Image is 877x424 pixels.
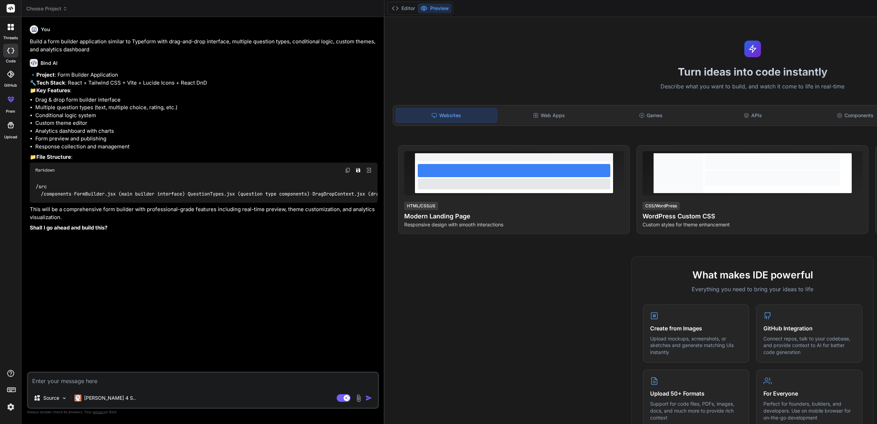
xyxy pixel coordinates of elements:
[185,191,188,197] span: -
[643,285,862,293] p: Everything you need to bring your ideas to life
[35,104,378,112] li: Multiple question types (text, multiple choice, rating, etc.)
[3,35,18,41] label: threads
[35,96,378,104] li: Drag & drop form builder interface
[35,112,378,120] li: Conditional logic system
[36,71,55,78] strong: Project
[389,3,418,13] button: Editor
[35,135,378,143] li: Form preview and publishing
[310,191,312,197] span: -
[36,154,71,160] strong: File Structure
[4,83,17,88] label: GitHub
[353,165,363,175] button: Save file
[36,87,70,94] strong: Key Features
[6,58,16,64] label: code
[650,400,742,421] p: Support for code files, PDFs, images, docs, and much more to provide rich context
[35,119,378,127] li: Custom theme editor
[498,108,599,123] div: Web Apps
[345,167,351,173] img: copy
[61,395,67,401] img: Pick Models
[404,202,438,210] div: HTML/CSS/JS
[93,410,105,414] span: privacy
[30,206,378,221] p: This will be a comprehensive form builder with professional-grade features including real-time pr...
[763,389,855,398] h4: For Everyone
[643,211,862,221] h4: WordPress Custom CSS
[41,60,57,67] h6: Bind AI
[6,109,15,114] label: prem
[650,324,742,332] h4: Create from Images
[35,167,55,173] span: Markdown
[35,127,378,135] li: Analytics dashboard with charts
[643,268,862,282] h2: What makes IDE powerful
[35,143,378,151] li: Response collection and management
[643,221,862,228] p: Custom styles for theme enhancement
[365,395,372,401] img: icon
[26,5,68,12] span: Choose Project
[5,401,17,413] img: settings
[84,395,136,401] p: [PERSON_NAME] 4 S..
[36,79,65,86] strong: Tech Stack
[71,191,74,197] span: -
[763,400,855,421] p: Perfect for founders, builders, and developers. Use on mobile browser for on-the-go development
[763,324,855,332] h4: GitHub Integration
[30,71,378,95] p: 🔹 : Form Builder Application 🔧 : React + Tailwind CSS + Vite + Lucide Icons + React DnD 📁 :
[763,335,855,356] p: Connect repos, talk to your codebase, and provide context to AI for better code generation
[643,202,680,210] div: CSS/WordPress
[30,38,378,53] p: Build a form builder application similar to Typeform with drag-and-drop interface, multiple quest...
[30,224,107,231] strong: Shall I go ahead and build this?
[650,389,742,398] h4: Upload 50+ Formats
[43,395,59,401] p: Source
[703,108,804,123] div: APIs
[355,394,363,402] img: attachment
[74,395,81,401] img: Claude 4 Sonnet
[650,335,742,356] p: Upload mockups, screenshots, or sketches and generate matching UIs instantly
[27,409,379,415] p: Always double-check its answers. Your in Bind
[4,134,17,140] label: Upload
[41,26,50,33] h6: You
[404,211,624,221] h4: Modern Landing Page
[601,108,701,123] div: Games
[404,221,624,228] p: Responsive design with smooth interactions
[418,3,452,13] button: Preview
[30,153,378,161] p: 📁 :
[396,108,497,123] div: Websites
[366,167,372,173] img: Open in Browser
